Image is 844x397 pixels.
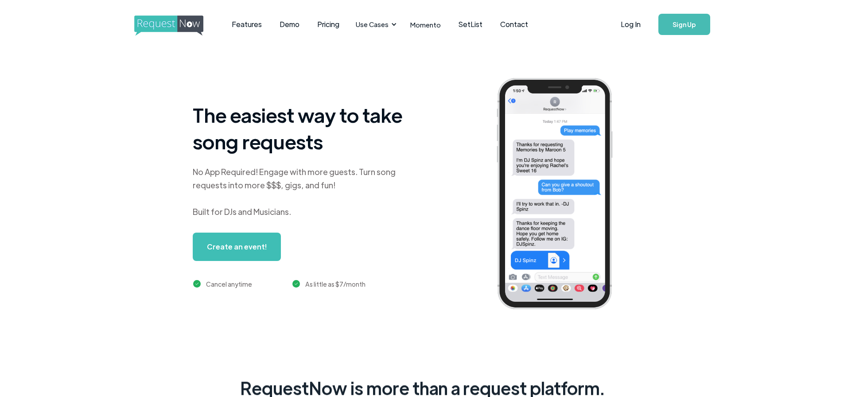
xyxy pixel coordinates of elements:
h1: The easiest way to take song requests [193,101,414,155]
img: green checkmark [193,280,201,288]
a: Contact [491,11,537,38]
a: home [134,16,201,33]
a: Features [223,11,271,38]
a: Pricing [308,11,348,38]
img: green checkmark [292,280,300,288]
div: Cancel anytime [206,279,252,289]
div: As little as $7/month [305,279,366,289]
a: Sign Up [658,14,710,35]
img: iphone screenshot [486,72,636,319]
a: SetList [450,11,491,38]
div: No App Required! Engage with more guests. Turn song requests into more $$$, gigs, and fun! Built ... [193,165,414,218]
div: Use Cases [350,11,399,38]
a: Demo [271,11,308,38]
a: Create an event! [193,233,281,261]
a: Log In [612,9,650,40]
a: Momento [401,12,450,38]
img: requestnow logo [134,16,220,36]
div: Use Cases [356,19,389,29]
